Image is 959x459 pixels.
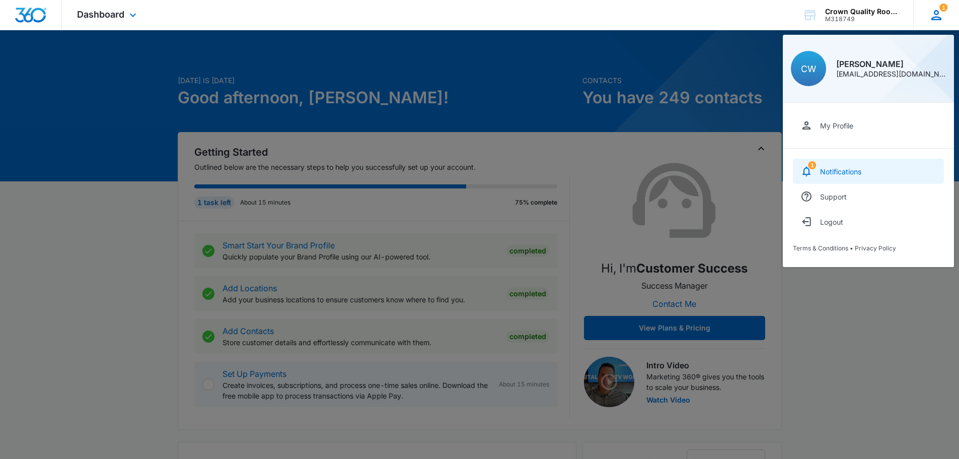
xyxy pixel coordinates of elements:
span: 1 [939,4,947,12]
a: notifications countNotifications [793,159,944,184]
div: [PERSON_NAME] [836,60,946,68]
a: Terms & Conditions [793,244,848,252]
div: Logout [820,218,843,226]
div: notifications count [939,4,947,12]
div: Notifications [820,167,861,176]
div: My Profile [820,121,853,130]
span: 1 [808,161,816,169]
div: • [793,244,944,252]
div: account name [825,8,899,16]
span: CW [801,63,816,74]
div: Support [820,192,847,201]
span: Dashboard [77,9,124,20]
div: account id [825,16,899,23]
a: Privacy Policy [855,244,896,252]
a: Support [793,184,944,209]
div: notifications count [808,161,816,169]
div: [EMAIL_ADDRESS][DOMAIN_NAME] [836,71,946,78]
a: My Profile [793,113,944,138]
button: Logout [793,209,944,234]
